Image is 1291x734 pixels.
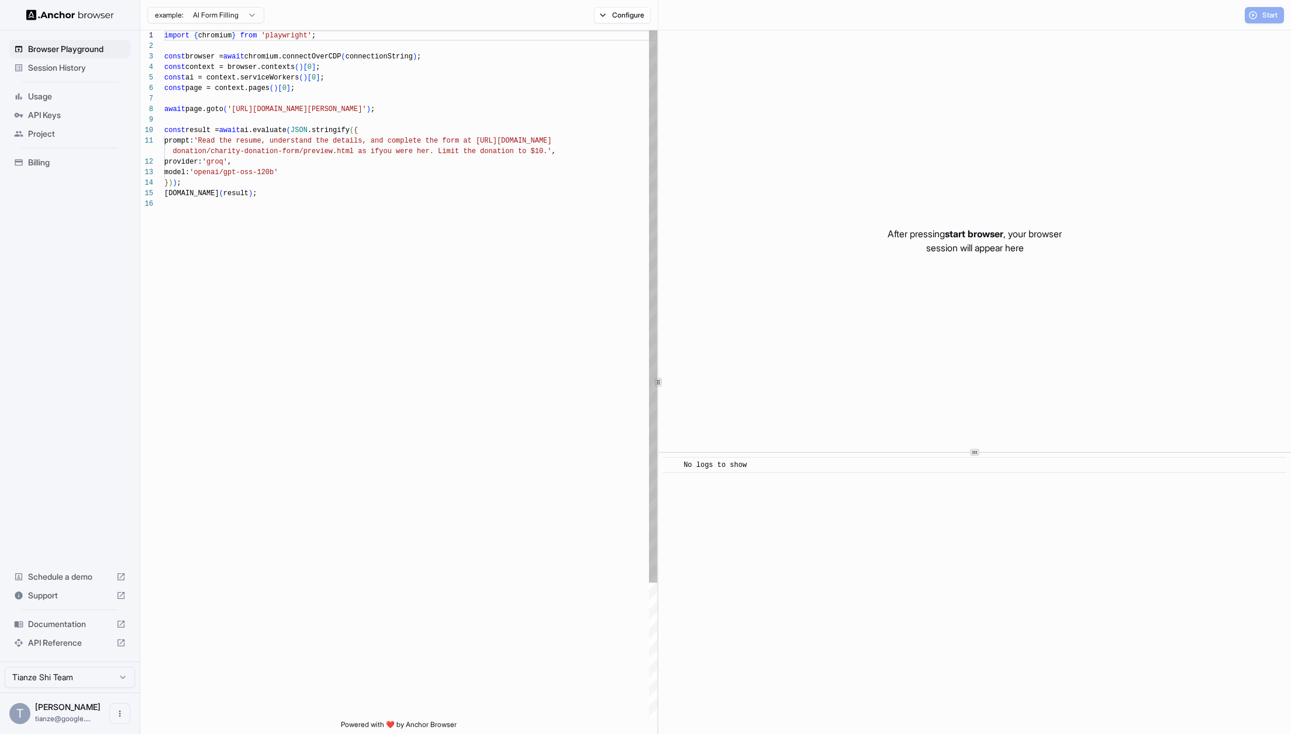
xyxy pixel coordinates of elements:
[140,41,153,51] div: 2
[227,105,367,113] span: '[URL][DOMAIN_NAME][PERSON_NAME]'
[109,703,130,724] button: Open menu
[299,63,303,71] span: )
[140,136,153,146] div: 11
[177,179,181,187] span: ;
[219,189,223,198] span: (
[194,32,198,40] span: {
[155,11,184,20] span: example:
[308,63,312,71] span: 0
[9,703,30,724] div: T
[244,53,341,61] span: chromium.connectOverCDP
[140,178,153,188] div: 14
[316,63,320,71] span: ;
[140,72,153,83] div: 5
[316,74,320,82] span: ]
[303,63,308,71] span: [
[350,126,354,134] span: (
[223,105,227,113] span: (
[346,53,413,61] span: connectionString
[354,126,358,134] span: {
[172,147,379,155] span: donation/charity-donation-form/preview.html as if
[312,63,316,71] span: ]
[164,168,189,176] span: model:
[164,53,185,61] span: const
[35,714,91,723] span: tianze@google.com
[253,189,257,198] span: ;
[232,32,236,40] span: }
[28,128,126,140] span: Project
[189,168,278,176] span: 'openai/gpt-oss-120b'
[140,51,153,62] div: 3
[28,91,126,102] span: Usage
[164,179,168,187] span: }
[140,83,153,94] div: 6
[270,84,274,92] span: (
[9,124,130,143] div: Project
[140,157,153,167] div: 12
[404,137,551,145] span: lete the form at [URL][DOMAIN_NAME]
[194,137,404,145] span: 'Read the resume, understand the details, and comp
[282,84,286,92] span: 0
[308,126,350,134] span: .stringify
[164,105,185,113] span: await
[185,74,299,82] span: ai = context.serviceWorkers
[669,459,675,471] span: ​
[9,58,130,77] div: Session History
[341,53,345,61] span: (
[312,32,316,40] span: ;
[9,586,130,605] div: Support
[28,637,112,649] span: API Reference
[9,87,130,106] div: Usage
[261,32,312,40] span: 'playwright'
[223,53,244,61] span: await
[28,571,112,583] span: Schedule a demo
[9,40,130,58] div: Browser Playground
[291,126,308,134] span: JSON
[202,158,227,166] span: 'groq'
[299,74,303,82] span: (
[371,105,375,113] span: ;
[945,228,1003,240] span: start browser
[552,147,556,155] span: ,
[172,179,177,187] span: )
[888,227,1062,255] p: After pressing , your browser session will appear here
[9,106,130,124] div: API Keys
[28,43,126,55] span: Browser Playground
[140,94,153,104] div: 7
[312,74,316,82] span: 0
[140,104,153,115] div: 8
[140,125,153,136] div: 10
[185,126,219,134] span: result =
[379,147,551,155] span: you were her. Limit the donation to $10.'
[164,84,185,92] span: const
[28,109,126,121] span: API Keys
[9,615,130,633] div: Documentation
[35,702,101,712] span: Tianze Shi
[291,84,295,92] span: ;
[9,567,130,586] div: Schedule a demo
[140,62,153,72] div: 4
[164,32,189,40] span: import
[164,189,219,198] span: [DOMAIN_NAME]
[140,115,153,125] div: 9
[341,720,457,734] span: Powered with ❤️ by Anchor Browser
[286,126,291,134] span: (
[295,63,299,71] span: (
[367,105,371,113] span: )
[164,63,185,71] span: const
[274,84,278,92] span: )
[308,74,312,82] span: [
[9,153,130,172] div: Billing
[164,137,194,145] span: prompt:
[198,32,232,40] span: chromium
[278,84,282,92] span: [
[240,32,257,40] span: from
[28,62,126,74] span: Session History
[240,126,286,134] span: ai.evaluate
[320,74,324,82] span: ;
[140,199,153,209] div: 16
[185,53,223,61] span: browser =
[164,74,185,82] span: const
[185,84,270,92] span: page = context.pages
[413,53,417,61] span: )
